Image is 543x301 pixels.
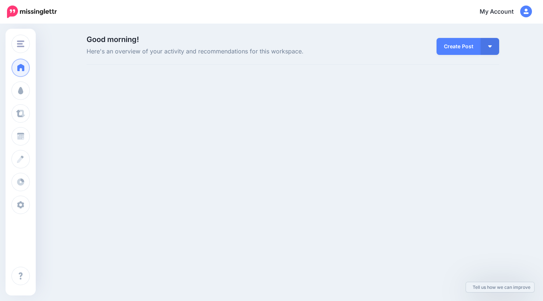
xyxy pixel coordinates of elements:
a: Tell us how we can improve [466,282,534,292]
span: Here's an overview of your activity and recommendations for this workspace. [87,47,358,56]
span: Good morning! [87,35,139,44]
a: Create Post [437,38,481,55]
img: arrow-down-white.png [488,45,492,48]
img: Missinglettr [7,6,57,18]
img: menu.png [17,41,24,47]
a: My Account [472,3,532,21]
